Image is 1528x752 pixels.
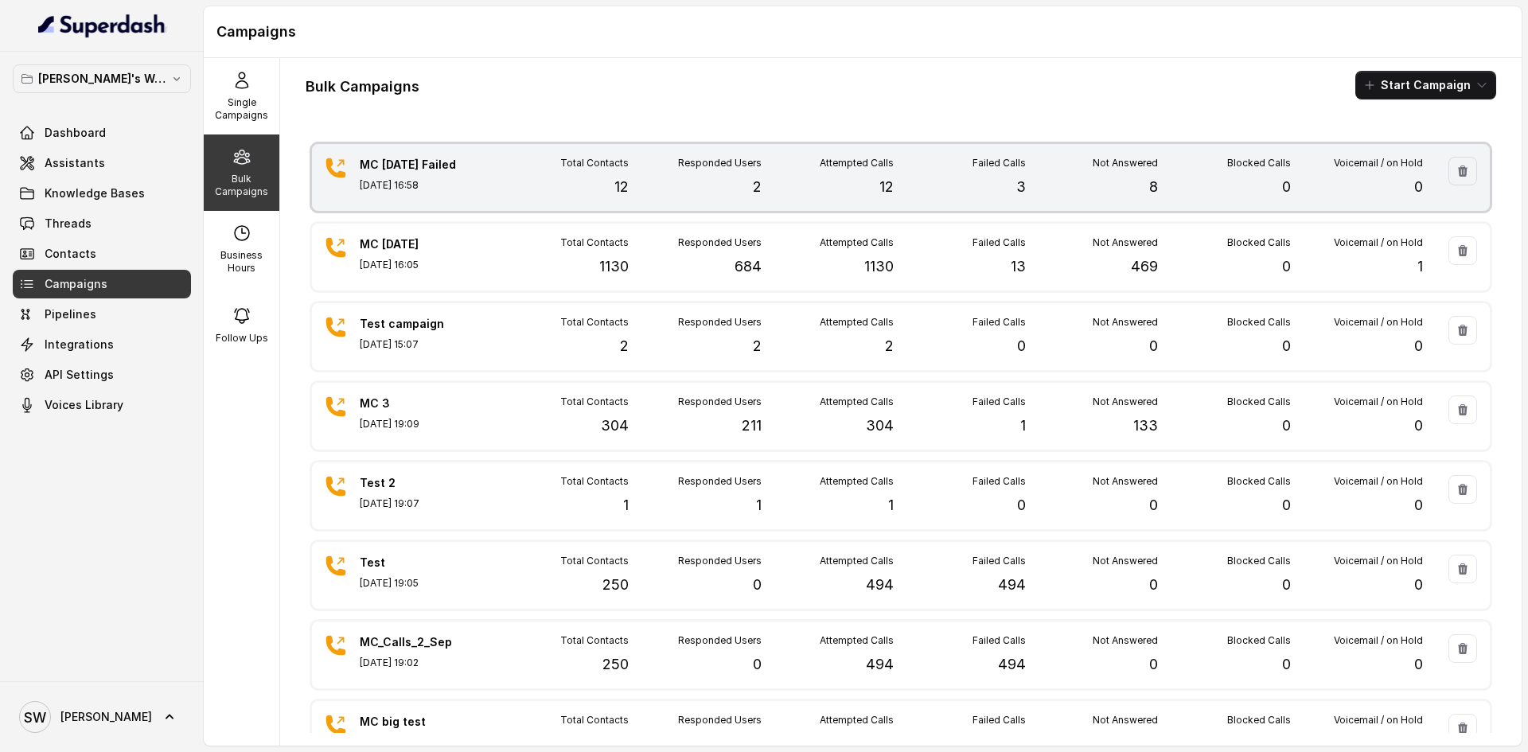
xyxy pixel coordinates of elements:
p: 1 [623,494,629,516]
p: Responded Users [678,714,762,727]
p: 0 [1414,176,1423,198]
p: 0 [1282,415,1291,437]
span: Knowledge Bases [45,185,145,201]
p: Test 2 [360,475,471,491]
p: 684 [735,255,762,278]
p: Failed Calls [973,634,1026,647]
a: Integrations [13,330,191,359]
p: [DATE] 16:58 [360,179,471,192]
p: MC 3 [360,395,471,411]
p: 1 [1020,415,1026,437]
p: Attempted Calls [820,634,894,647]
p: [DATE] 19:09 [360,418,471,431]
p: 0 [1282,335,1291,357]
p: Failed Calls [973,395,1026,408]
p: Test [360,555,471,571]
span: Voices Library [45,397,123,413]
span: Integrations [45,337,114,353]
span: Dashboard [45,125,106,141]
p: Blocked Calls [1227,634,1291,647]
p: Blocked Calls [1227,714,1291,727]
p: 12 [614,176,629,198]
a: Pipelines [13,300,191,329]
p: Attempted Calls [820,316,894,329]
a: Contacts [13,240,191,268]
text: SW [24,709,46,726]
p: 0 [1414,494,1423,516]
p: 304 [601,415,629,437]
p: Attempted Calls [820,714,894,727]
p: 0 [1282,653,1291,676]
p: 0 [1282,255,1291,278]
p: Total Contacts [560,634,629,647]
p: [DATE] 19:05 [360,577,471,590]
p: 0 [1149,494,1158,516]
p: Test campaign [360,316,471,332]
p: Blocked Calls [1227,316,1291,329]
p: Total Contacts [560,714,629,727]
p: 0 [1414,415,1423,437]
p: Responded Users [678,316,762,329]
p: 1130 [599,255,629,278]
p: Voicemail / on Hold [1334,555,1423,567]
p: Total Contacts [560,475,629,488]
a: [PERSON_NAME] [13,695,191,739]
p: Not Answered [1093,395,1158,408]
p: Failed Calls [973,157,1026,169]
p: Total Contacts [560,236,629,249]
p: Blocked Calls [1227,475,1291,488]
button: [PERSON_NAME]'s Workspace [13,64,191,93]
p: [PERSON_NAME]'s Workspace [38,69,166,88]
p: 0 [753,653,762,676]
p: Single Campaigns [210,96,273,122]
p: [DATE] 19:02 [360,657,471,669]
a: Campaigns [13,270,191,298]
img: light.svg [38,13,166,38]
p: Attempted Calls [820,157,894,169]
p: 250 [602,574,629,596]
p: 0 [1149,335,1158,357]
a: Dashboard [13,119,191,147]
p: Not Answered [1093,157,1158,169]
p: 13 [1011,255,1026,278]
p: 133 [1133,415,1158,437]
a: Threads [13,209,191,238]
p: 469 [1131,255,1158,278]
p: MC [DATE] Failed [360,157,471,173]
h1: Campaigns [216,19,1509,45]
p: Failed Calls [973,714,1026,727]
span: API Settings [45,367,114,383]
p: 250 [602,653,629,676]
button: Start Campaign [1355,71,1496,99]
a: API Settings [13,360,191,389]
p: Failed Calls [973,316,1026,329]
p: Not Answered [1093,316,1158,329]
p: Voicemail / on Hold [1334,714,1423,727]
p: 8 [1149,176,1158,198]
p: Voicemail / on Hold [1334,316,1423,329]
span: Campaigns [45,276,107,292]
p: MC_Calls_2_Sep [360,634,471,650]
p: Failed Calls [973,555,1026,567]
p: Total Contacts [560,555,629,567]
p: Responded Users [678,475,762,488]
p: Blocked Calls [1227,395,1291,408]
span: Threads [45,216,92,232]
p: Not Answered [1093,475,1158,488]
p: 0 [1282,176,1291,198]
p: Responded Users [678,395,762,408]
p: 2 [753,335,762,357]
p: Business Hours [210,249,273,275]
p: Responded Users [678,157,762,169]
p: Voicemail / on Hold [1334,634,1423,647]
p: MC [DATE] [360,236,471,252]
p: 12 [879,176,894,198]
p: 494 [998,653,1026,676]
p: Blocked Calls [1227,236,1291,249]
span: Contacts [45,246,96,262]
p: Follow Ups [216,332,268,345]
p: Total Contacts [560,316,629,329]
a: Assistants [13,149,191,177]
p: 2 [885,335,894,357]
p: 1 [756,494,762,516]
